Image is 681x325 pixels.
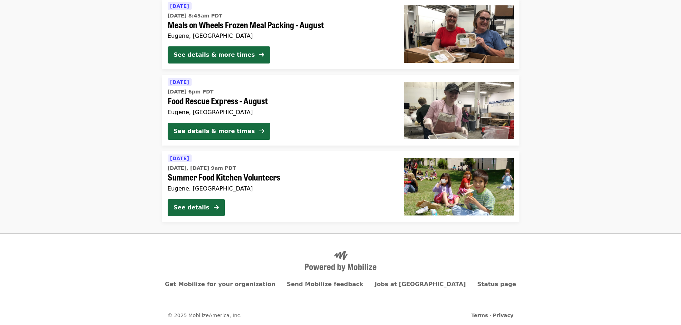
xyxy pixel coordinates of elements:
[471,313,488,318] a: Terms
[168,123,270,140] button: See details & more times
[168,20,393,30] span: Meals on Wheels Frozen Meal Packing - August
[259,128,264,134] i: arrow-right icon
[170,79,189,85] span: [DATE]
[168,32,393,39] div: Eugene, [GEOGRAPHIC_DATA]
[168,172,393,182] span: Summer Food Kitchen Volunteers
[170,3,189,9] span: [DATE]
[259,51,264,58] i: arrow-right icon
[168,12,222,20] time: [DATE] 8:45am PDT
[168,164,236,172] time: [DATE], [DATE] 9am PDT
[287,281,363,288] a: Send Mobilize feedback
[168,96,393,106] span: Food Rescue Express - August
[168,199,225,216] button: See details
[168,313,242,318] span: © 2025 MobilizeAmerica, Inc.
[375,281,466,288] a: Jobs at [GEOGRAPHIC_DATA]
[174,51,255,59] div: See details & more times
[168,88,214,96] time: [DATE] 6pm PDT
[168,185,393,192] div: Eugene, [GEOGRAPHIC_DATA]
[170,156,189,161] span: [DATE]
[404,158,514,215] img: Summer Food Kitchen Volunteers organized by FOOD For Lane County
[162,151,519,222] a: See details for "Summer Food Kitchen Volunteers"
[477,281,516,288] a: Status page
[214,204,219,211] i: arrow-right icon
[305,251,376,271] img: Powered by Mobilize
[168,306,514,319] nav: Secondary footer navigation
[162,75,519,146] a: See details for "Food Rescue Express - August"
[493,313,514,318] a: Privacy
[168,109,393,116] div: Eugene, [GEOGRAPHIC_DATA]
[165,281,275,288] a: Get Mobilize for your organization
[174,127,255,136] div: See details & more times
[174,203,209,212] div: See details
[404,82,514,139] img: Food Rescue Express - August organized by FOOD For Lane County
[168,280,514,289] nav: Primary footer navigation
[168,46,270,64] button: See details & more times
[404,5,514,62] img: Meals on Wheels Frozen Meal Packing - August organized by FOOD For Lane County
[471,312,513,319] span: ·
